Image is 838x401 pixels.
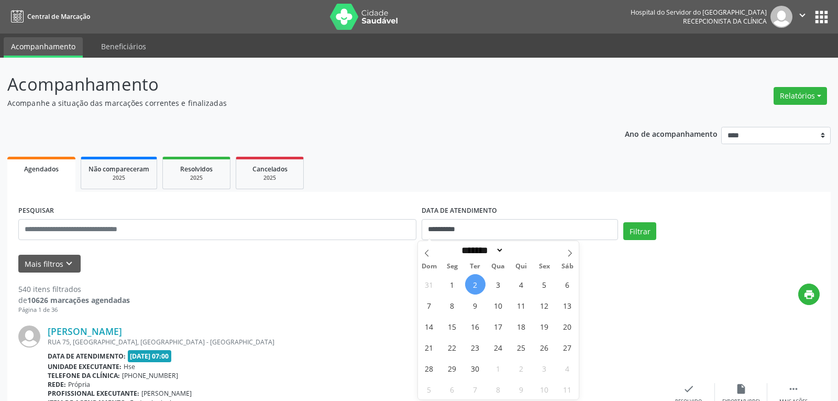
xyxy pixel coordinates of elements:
span: Setembro 29, 2025 [442,358,462,378]
span: [PERSON_NAME] [141,389,192,398]
b: Profissional executante: [48,389,139,398]
span: Qua [487,263,510,270]
p: Acompanhamento [7,71,583,97]
div: de [18,295,130,306]
span: Recepcionista da clínica [683,17,767,26]
span: Agosto 31, 2025 [419,274,439,295]
span: Outubro 1, 2025 [488,358,509,378]
span: Setembro 25, 2025 [511,337,532,357]
span: Setembro 7, 2025 [419,295,439,316]
b: Unidade executante: [48,362,122,371]
span: Setembro 2, 2025 [465,274,486,295]
span: Outubro 3, 2025 [534,358,555,378]
span: Outubro 10, 2025 [534,379,555,399]
span: Setembro 4, 2025 [511,274,532,295]
span: Setembro 3, 2025 [488,274,509,295]
input: Year [504,245,538,256]
label: PESQUISAR [18,203,54,219]
span: Outubro 8, 2025 [488,379,509,399]
i: print [803,289,815,300]
span: Setembro 13, 2025 [557,295,578,316]
strong: 10626 marcações agendadas [27,295,130,305]
span: Setembro 14, 2025 [419,316,439,337]
button: Filtrar [623,222,656,240]
button: apps [812,8,831,26]
i:  [797,9,808,21]
span: Setembro 8, 2025 [442,295,462,316]
span: Setembro 23, 2025 [465,337,486,357]
img: img [18,326,40,348]
p: Acompanhe a situação das marcações correntes e finalizadas [7,97,583,109]
span: Setembro 11, 2025 [511,295,532,316]
b: Data de atendimento: [48,352,126,361]
span: Setembro 21, 2025 [419,337,439,357]
p: Ano de acompanhamento [625,127,718,140]
img: img [770,6,792,28]
span: Setembro 12, 2025 [534,295,555,316]
span: Setembro 17, 2025 [488,316,509,337]
span: Hse [124,362,135,371]
span: Outubro 9, 2025 [511,379,532,399]
i: check [683,383,694,395]
a: [PERSON_NAME] [48,326,122,337]
span: Cancelados [252,165,288,174]
a: Beneficiários [94,37,153,56]
span: Resolvidos [180,165,213,174]
button: Mais filtroskeyboard_arrow_down [18,255,81,273]
div: 2025 [170,174,223,182]
button: print [798,284,820,305]
span: Própria [68,380,90,389]
div: Página 1 de 36 [18,306,130,315]
span: Setembro 30, 2025 [465,358,486,378]
span: Sex [533,263,556,270]
label: DATA DE ATENDIMENTO [422,203,497,219]
span: Não compareceram [89,165,149,174]
span: Dom [418,263,441,270]
span: Setembro 20, 2025 [557,316,578,337]
span: Setembro 5, 2025 [534,274,555,295]
div: 2025 [89,174,149,182]
span: [PHONE_NUMBER] [122,371,178,380]
span: Setembro 10, 2025 [488,295,509,316]
select: Month [458,245,504,256]
button: Relatórios [774,87,827,105]
span: Setembro 26, 2025 [534,337,555,357]
span: Sáb [556,263,579,270]
span: Outubro 11, 2025 [557,379,578,399]
span: Central de Marcação [27,12,90,21]
span: Setembro 9, 2025 [465,295,486,316]
i: insert_drive_file [735,383,747,395]
span: Setembro 19, 2025 [534,316,555,337]
a: Central de Marcação [7,8,90,25]
b: Telefone da clínica: [48,371,120,380]
i:  [788,383,799,395]
span: Outubro 2, 2025 [511,358,532,378]
span: Setembro 27, 2025 [557,337,578,357]
span: Setembro 15, 2025 [442,316,462,337]
b: Rede: [48,380,66,389]
span: Outubro 4, 2025 [557,358,578,378]
i: keyboard_arrow_down [63,258,75,269]
span: [DATE] 07:00 [128,350,172,362]
span: Setembro 22, 2025 [442,337,462,357]
div: 2025 [244,174,296,182]
span: Setembro 16, 2025 [465,316,486,337]
span: Setembro 1, 2025 [442,274,462,295]
span: Setembro 6, 2025 [557,274,578,295]
span: Outubro 6, 2025 [442,379,462,399]
div: Hospital do Servidor do [GEOGRAPHIC_DATA] [631,8,767,17]
button:  [792,6,812,28]
span: Setembro 24, 2025 [488,337,509,357]
span: Setembro 18, 2025 [511,316,532,337]
a: Acompanhamento [4,37,83,58]
span: Outubro 5, 2025 [419,379,439,399]
span: Ter [464,263,487,270]
div: RUA 75, [GEOGRAPHIC_DATA], [GEOGRAPHIC_DATA] - [GEOGRAPHIC_DATA] [48,338,663,346]
span: Outubro 7, 2025 [465,379,486,399]
span: Seg [440,263,464,270]
span: Agendados [24,165,59,174]
span: Setembro 28, 2025 [419,358,439,378]
span: Qui [510,263,533,270]
div: 540 itens filtrados [18,284,130,295]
